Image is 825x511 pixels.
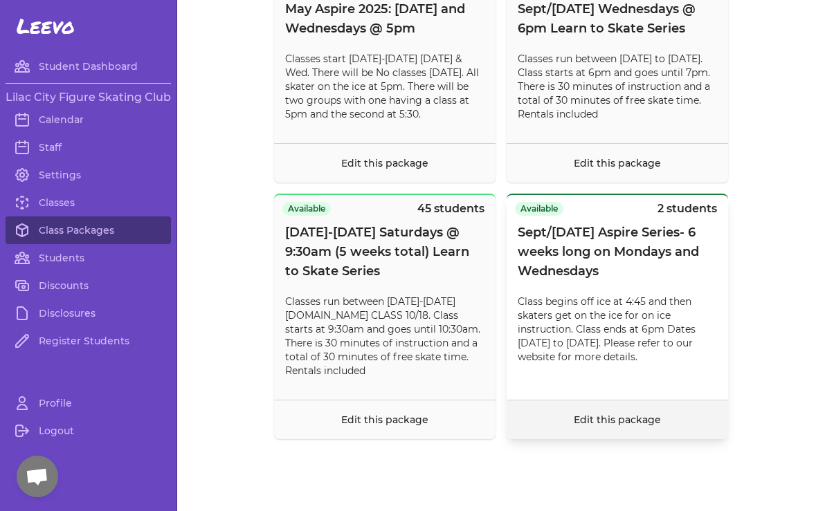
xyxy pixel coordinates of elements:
[6,106,171,133] a: Calendar
[417,201,484,217] p: 45 students
[574,414,661,426] a: Edit this package
[6,189,171,216] a: Classes
[285,223,484,281] span: [DATE]-[DATE] Saturdays @ 9:30am (5 weeks total) Learn to Skate Series
[341,157,428,169] a: Edit this package
[285,295,484,378] p: Classes run between [DATE]-[DATE][DOMAIN_NAME] CLASS 10/18. Class starts at 9:30am and goes until...
[6,389,171,417] a: Profile
[6,327,171,355] a: Register Students
[574,157,661,169] a: Edit this package
[6,133,171,161] a: Staff
[518,295,717,364] p: Class begins off ice at 4:45 and then skaters get on the ice for on ice instruction. Class ends a...
[6,299,171,327] a: Disclosures
[658,201,717,217] p: 2 students
[6,244,171,272] a: Students
[282,202,331,216] span: Available
[515,202,563,216] span: Available
[6,161,171,189] a: Settings
[518,52,717,121] p: Classes run between [DATE] to [DATE]. Class starts at 6pm and goes until 7pm. There is 30 minutes...
[17,456,58,497] div: Open chat
[518,223,717,281] span: Sept/[DATE] Aspire Series- 6 weeks long on Mondays and Wednesdays
[6,417,171,445] a: Logout
[17,14,75,39] span: Leevo
[6,53,171,80] a: Student Dashboard
[6,216,171,244] a: Class Packages
[274,194,496,439] button: Available45 students[DATE]-[DATE] Saturdays @ 9:30am (5 weeks total) Learn to Skate SeriesClasses...
[507,194,728,439] button: Available2 studentsSept/[DATE] Aspire Series- 6 weeks long on Mondays and WednesdaysClass begins ...
[6,89,171,106] h3: Lilac City Figure Skating Club
[341,414,428,426] a: Edit this package
[285,52,484,121] p: Classes start [DATE]-[DATE] [DATE] & Wed. There will be No classes [DATE]. All skater on the ice ...
[6,272,171,299] a: Discounts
